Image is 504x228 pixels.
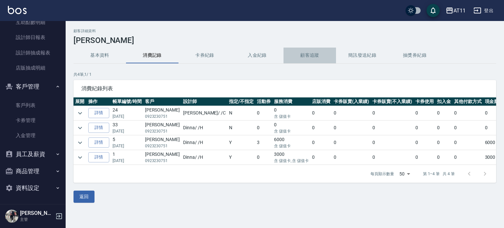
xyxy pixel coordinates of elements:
td: Y [227,135,255,150]
button: 入金紀錄 [231,48,283,63]
button: expand row [75,108,85,118]
td: 0 [255,150,272,165]
td: 0 [332,121,371,135]
td: 0 [332,135,371,150]
td: 0 [452,150,483,165]
th: 卡券販賣(不入業績) [371,97,414,106]
td: 0 [414,150,435,165]
button: save [427,4,440,17]
th: 店販消費 [310,97,332,106]
img: Person [5,210,18,223]
p: [DATE] [113,158,142,164]
p: 含 儲值卡 [274,128,309,134]
td: 0 [310,150,332,165]
td: 0 [414,135,435,150]
td: 0 [310,121,332,135]
button: AT11 [443,4,468,17]
div: 50 [397,165,412,183]
td: 0 [435,135,452,150]
td: 0 [272,121,311,135]
th: 帳單編號/時間 [111,97,143,106]
h3: [PERSON_NAME] [73,36,496,45]
p: 每頁顯示數量 [370,171,394,177]
th: 指定/不指定 [227,97,255,106]
button: 登出 [471,5,496,17]
p: 含 儲值卡 [274,114,309,119]
th: 卡券販賣(入業績) [332,97,371,106]
td: [PERSON_NAME] / /C [181,106,227,120]
a: 店販抽成明細 [3,60,63,75]
td: 0 [371,106,414,120]
p: 含 儲值卡 [274,143,309,149]
p: 0923230751 [145,158,180,164]
a: 詳情 [88,108,109,118]
button: expand row [75,138,85,148]
td: N [227,121,255,135]
td: [PERSON_NAME] [143,150,181,165]
button: 返回 [73,191,94,203]
a: 客戶列表 [3,98,63,113]
td: 0 [310,135,332,150]
td: 0 [452,121,483,135]
p: 第 1–4 筆 共 4 筆 [423,171,455,177]
p: [DATE] [113,143,142,149]
td: 0 [452,106,483,120]
button: 資料設定 [3,179,63,197]
p: 0923230751 [145,143,180,149]
p: [DATE] [113,114,142,119]
p: 含 儲值卡, 含 儲值卡 [274,158,309,164]
td: 0 [414,106,435,120]
th: 服務消費 [272,97,311,106]
a: 設計師日報表 [3,30,63,45]
a: 詳情 [88,152,109,162]
td: 0 [435,150,452,165]
button: 消費記錄 [126,48,178,63]
button: 客戶管理 [3,78,63,95]
td: [PERSON_NAME] [143,106,181,120]
span: 消費紀錄列表 [81,85,488,92]
td: 0 [310,106,332,120]
div: AT11 [453,7,466,15]
td: [PERSON_NAME] [143,121,181,135]
a: 設計師抽成報表 [3,45,63,60]
th: 活動券 [255,97,272,106]
a: 入金管理 [3,128,63,143]
td: 1 [111,150,143,165]
p: 共 4 筆, 1 / 1 [73,72,496,77]
a: 卡券管理 [3,113,63,128]
td: 0 [272,106,311,120]
th: 其他付款方式 [452,97,483,106]
td: 0 [371,121,414,135]
th: 扣入金 [435,97,452,106]
td: 3 [255,135,272,150]
td: 0 [255,121,272,135]
h2: 顧客詳細資料 [73,29,496,33]
th: 卡券使用 [414,97,435,106]
td: 0 [435,121,452,135]
td: [PERSON_NAME] [143,135,181,150]
td: 0 [255,106,272,120]
button: 顧客追蹤 [283,48,336,63]
p: 0923230751 [145,114,180,119]
p: [DATE] [113,128,142,134]
button: expand row [75,153,85,162]
td: 24 [111,106,143,120]
td: 0 [371,135,414,150]
button: 簡訊發送紀錄 [336,48,388,63]
td: Dinna / /H [181,150,227,165]
th: 客戶 [143,97,181,106]
th: 設計師 [181,97,227,106]
td: 33 [111,121,143,135]
td: 0 [452,135,483,150]
td: 3000 [272,150,311,165]
a: 詳情 [88,123,109,133]
button: 商品管理 [3,163,63,180]
td: 6000 [272,135,311,150]
td: Dinna / /H [181,121,227,135]
a: 互助點數明細 [3,15,63,30]
td: 0 [414,121,435,135]
button: 卡券紀錄 [178,48,231,63]
td: 0 [332,150,371,165]
td: 0 [371,150,414,165]
th: 展開 [73,97,87,106]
